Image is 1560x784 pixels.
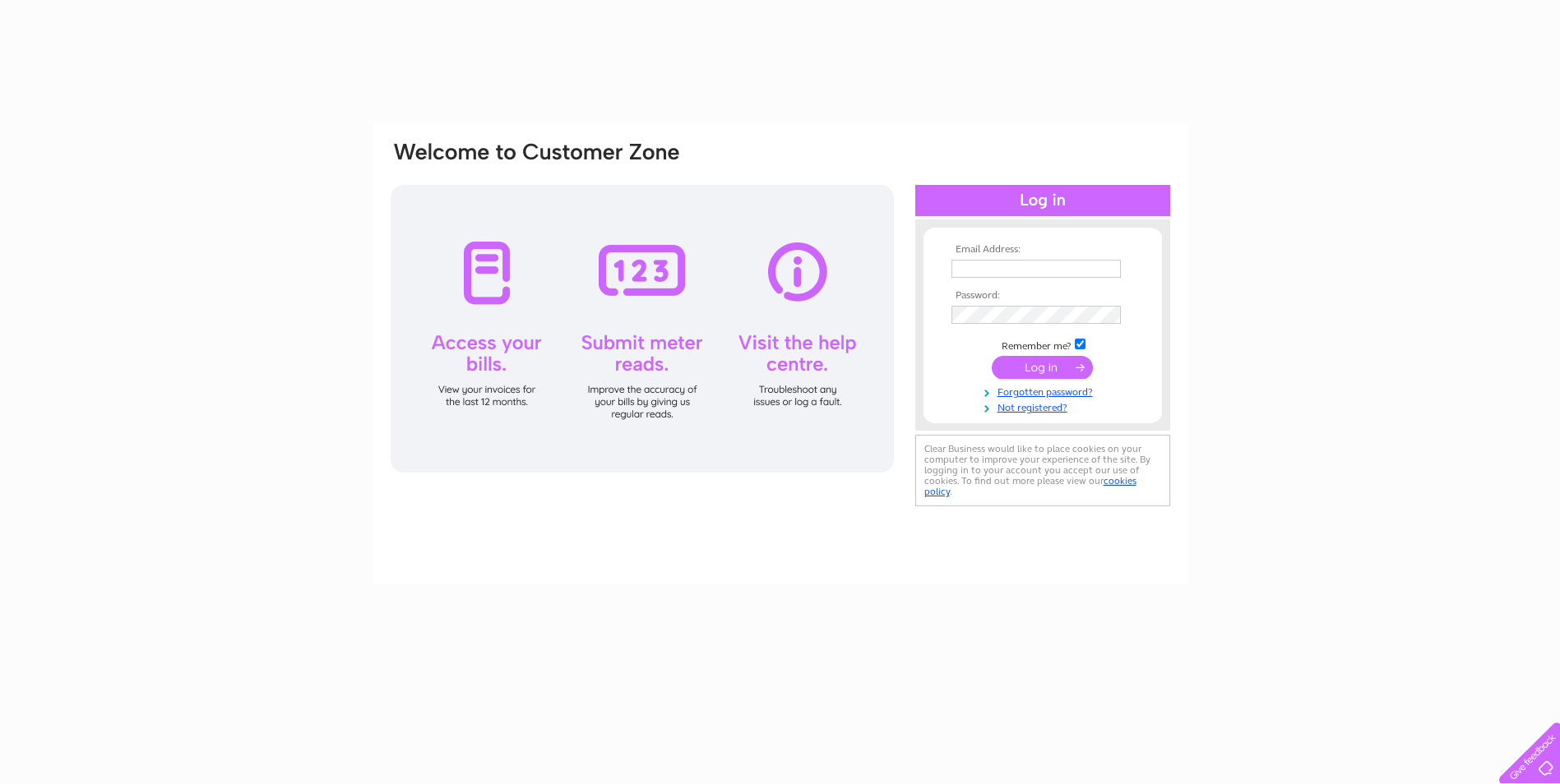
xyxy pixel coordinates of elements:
[947,244,1138,256] th: Email Address:
[915,435,1170,506] div: Clear Business would like to place cookies on your computer to improve your experience of the sit...
[947,336,1138,353] td: Remember me?
[992,356,1093,379] input: Submit
[947,290,1138,302] th: Password:
[951,383,1138,399] a: Forgotten password?
[951,399,1138,414] a: Not registered?
[924,475,1136,497] a: cookies policy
